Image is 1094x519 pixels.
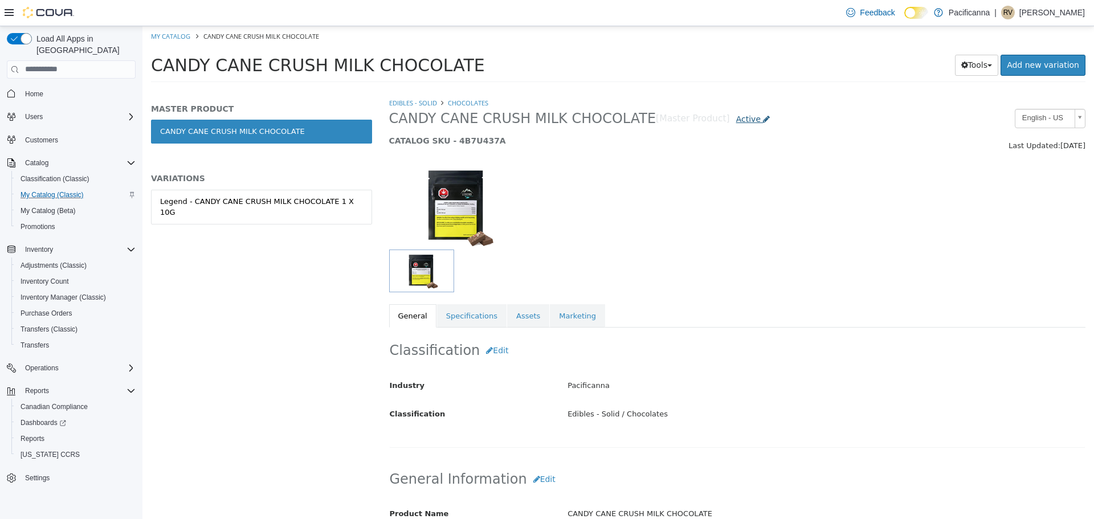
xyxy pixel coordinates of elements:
[11,171,140,187] button: Classification (Classic)
[21,402,88,411] span: Canadian Compliance
[11,431,140,447] button: Reports
[9,147,230,157] h5: VARIATIONS
[918,115,943,124] span: [DATE]
[11,203,140,219] button: My Catalog (Beta)
[16,188,88,202] a: My Catalog (Classic)
[21,384,136,398] span: Reports
[16,416,136,430] span: Dashboards
[873,83,928,101] span: English - US
[21,174,89,183] span: Classification (Classic)
[16,307,77,320] a: Purchase Orders
[16,400,136,414] span: Canadian Compliance
[16,400,92,414] a: Canadian Compliance
[21,243,58,256] button: Inventory
[21,434,44,443] span: Reports
[16,432,136,446] span: Reports
[247,138,382,223] img: 150
[25,112,43,121] span: Users
[11,305,140,321] button: Purchase Orders
[9,29,342,49] span: CANDY CANE CRUSH MILK CHOCOLATE
[16,291,111,304] a: Inventory Manager (Classic)
[21,450,80,459] span: [US_STATE] CCRS
[247,483,307,492] span: Product Name
[21,384,54,398] button: Reports
[365,278,407,302] a: Assets
[2,242,140,258] button: Inventory
[16,220,136,234] span: Promotions
[16,338,136,352] span: Transfers
[16,322,136,336] span: Transfers (Classic)
[513,88,587,97] small: [Master Product]
[11,289,140,305] button: Inventory Manager (Classic)
[904,7,928,19] input: Dark Mode
[16,291,136,304] span: Inventory Manager (Classic)
[61,6,177,14] span: CANDY CANE CRUSH MILK CHOCOLATE
[16,220,60,234] a: Promotions
[16,275,136,288] span: Inventory Count
[247,109,765,120] h5: CATALOG SKU - 4B7U437A
[594,88,618,97] span: Active
[21,243,136,256] span: Inventory
[1019,6,1085,19] p: [PERSON_NAME]
[25,363,59,373] span: Operations
[2,109,140,125] button: Users
[16,188,136,202] span: My Catalog (Classic)
[21,87,136,101] span: Home
[866,115,918,124] span: Last Updated:
[32,33,136,56] span: Load All Apps in [GEOGRAPHIC_DATA]
[11,219,140,235] button: Promotions
[21,133,63,147] a: Customers
[842,1,899,24] a: Feedback
[21,325,77,334] span: Transfers (Classic)
[16,204,80,218] a: My Catalog (Beta)
[11,187,140,203] button: My Catalog (Classic)
[16,416,71,430] a: Dashboards
[16,172,136,186] span: Classification (Classic)
[417,378,951,398] div: Edibles - Solid / Chocolates
[860,7,895,18] span: Feedback
[21,418,66,427] span: Dashboards
[11,399,140,415] button: Canadian Compliance
[21,156,53,170] button: Catalog
[16,259,91,272] a: Adjustments (Classic)
[16,275,74,288] a: Inventory Count
[247,84,514,101] span: CANDY CANE CRUSH MILK CHOCOLATE
[21,471,136,485] span: Settings
[2,360,140,376] button: Operations
[11,447,140,463] button: [US_STATE] CCRS
[7,81,136,516] nav: Complex example
[16,307,136,320] span: Purchase Orders
[407,278,463,302] a: Marketing
[9,6,48,14] a: My Catalog
[247,443,943,464] h2: General Information
[21,222,55,231] span: Promotions
[16,259,136,272] span: Adjustments (Classic)
[1003,6,1013,19] span: RV
[385,443,419,464] button: Edit
[18,170,221,192] div: Legend - CANDY CANE CRUSH MILK CHOCOLATE 1 X 10G
[21,361,63,375] button: Operations
[21,110,136,124] span: Users
[16,338,54,352] a: Transfers
[21,341,49,350] span: Transfers
[21,133,136,147] span: Customers
[25,245,53,254] span: Inventory
[21,261,87,270] span: Adjustments (Classic)
[11,321,140,337] button: Transfers (Classic)
[25,89,43,99] span: Home
[417,350,951,370] div: Pacificanna
[16,448,84,461] a: [US_STATE] CCRS
[21,309,72,318] span: Purchase Orders
[25,473,50,483] span: Settings
[872,83,943,102] a: English - US
[11,258,140,273] button: Adjustments (Classic)
[16,172,94,186] a: Classification (Classic)
[247,72,295,81] a: Edibles - Solid
[858,28,943,50] a: Add new variation
[2,132,140,148] button: Customers
[16,448,136,461] span: Washington CCRS
[16,322,82,336] a: Transfers (Classic)
[21,190,84,199] span: My Catalog (Classic)
[21,87,48,101] a: Home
